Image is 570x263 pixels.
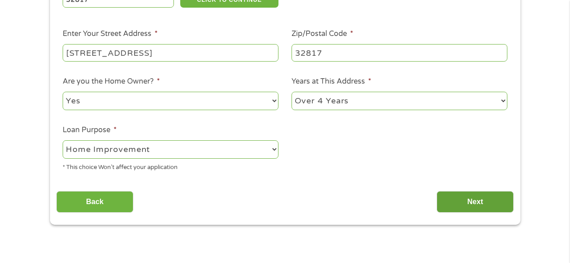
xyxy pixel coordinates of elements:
label: Zip/Postal Code [292,29,353,39]
label: Loan Purpose [63,125,117,135]
label: Enter Your Street Address [63,29,158,39]
input: Next [437,191,514,213]
input: Back [56,191,133,213]
label: Are you the Home Owner? [63,77,160,86]
label: Years at This Address [292,77,371,86]
input: 1 Main Street [63,44,278,61]
div: * This choice Won’t affect your application [63,160,278,172]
